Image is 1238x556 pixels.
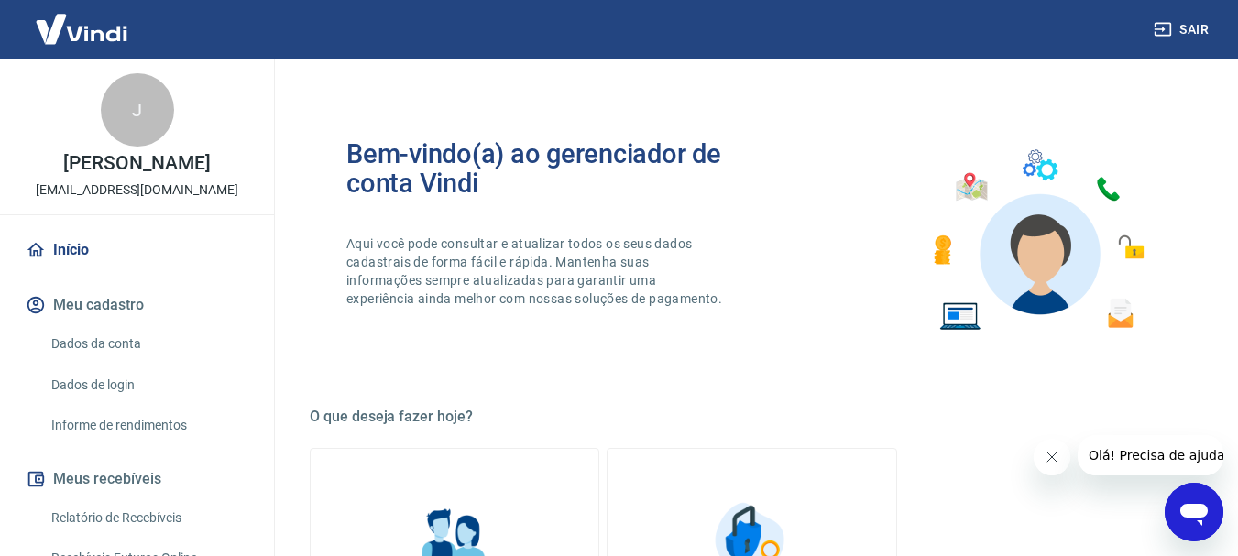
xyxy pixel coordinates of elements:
[36,180,238,200] p: [EMAIL_ADDRESS][DOMAIN_NAME]
[22,459,252,499] button: Meus recebíveis
[1034,439,1070,475] iframe: Fechar mensagem
[346,139,752,198] h2: Bem-vindo(a) ao gerenciador de conta Vindi
[44,325,252,363] a: Dados da conta
[63,154,210,173] p: [PERSON_NAME]
[44,366,252,404] a: Dados de login
[44,407,252,444] a: Informe de rendimentos
[1165,483,1223,541] iframe: Botão para abrir a janela de mensagens
[22,285,252,325] button: Meu cadastro
[917,139,1157,342] img: Imagem de um avatar masculino com diversos icones exemplificando as funcionalidades do gerenciado...
[22,1,141,57] img: Vindi
[101,73,174,147] div: J
[44,499,252,537] a: Relatório de Recebíveis
[22,230,252,270] a: Início
[11,13,154,27] span: Olá! Precisa de ajuda?
[1150,13,1216,47] button: Sair
[346,234,726,308] p: Aqui você pode consultar e atualizar todos os seus dados cadastrais de forma fácil e rápida. Mant...
[310,408,1194,426] h5: O que deseja fazer hoje?
[1078,435,1223,475] iframe: Mensagem da empresa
